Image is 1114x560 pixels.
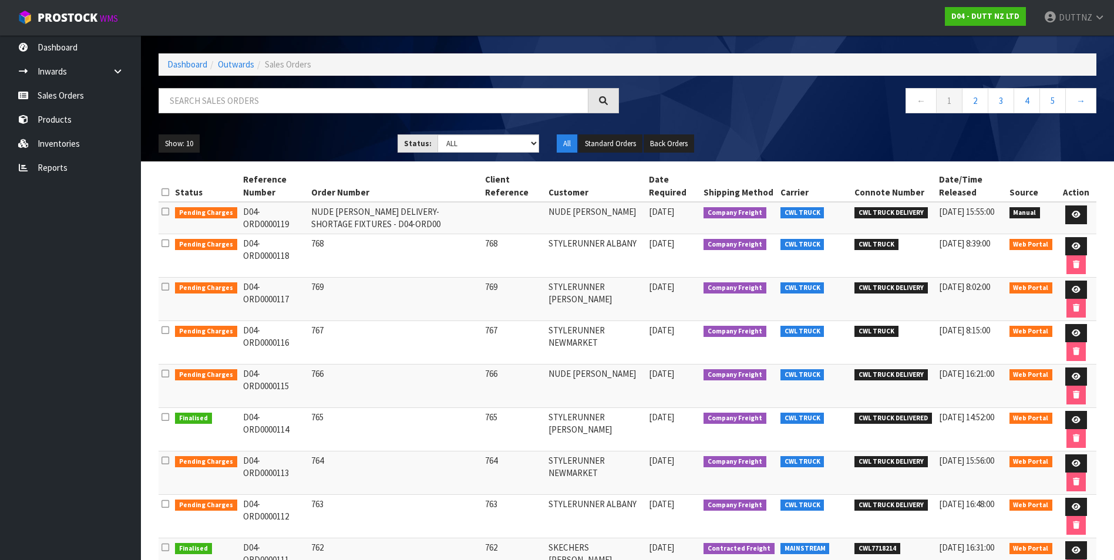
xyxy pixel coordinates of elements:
span: [DATE] 8:39:00 [939,238,990,249]
span: CWL TRUCK [854,239,898,251]
th: Customer [546,170,646,202]
span: ProStock [38,10,97,25]
span: CWL TRUCK [780,456,824,468]
span: Company Freight [704,500,766,511]
td: 763 [482,494,546,538]
span: [DATE] 15:56:00 [939,455,994,466]
a: 5 [1039,88,1066,113]
td: STYLERUNNER ALBANY [546,234,646,277]
span: CWL TRUCK DELIVERY [854,282,928,294]
input: Search sales orders [159,88,588,113]
td: D04-ORD0000115 [240,364,309,407]
span: Pending Charges [175,239,237,251]
td: D04-ORD0000113 [240,451,309,494]
span: CWL TRUCK [780,282,824,294]
a: → [1065,88,1096,113]
span: Manual [1009,207,1041,219]
button: Back Orders [644,134,694,153]
button: Show: 10 [159,134,200,153]
span: Pending Charges [175,207,237,219]
td: 767 [308,321,482,364]
small: WMS [100,13,118,24]
th: Order Number [308,170,482,202]
td: STYLERUNNER [PERSON_NAME] [546,407,646,451]
span: Company Freight [704,369,766,381]
td: 766 [308,364,482,407]
span: Web Portal [1009,456,1053,468]
span: Web Portal [1009,282,1053,294]
td: D04-ORD0000114 [240,407,309,451]
span: Web Portal [1009,543,1053,555]
span: CWL TRUCK [780,207,824,219]
span: Pending Charges [175,282,237,294]
span: [DATE] 8:02:00 [939,281,990,292]
span: [DATE] 16:31:00 [939,542,994,553]
span: CWL TRUCK DELIVERY [854,500,928,511]
span: CWL TRUCK DELIVERED [854,413,932,424]
td: NUDE [PERSON_NAME] [546,202,646,234]
span: Company Freight [704,456,766,468]
span: [DATE] 15:55:00 [939,206,994,217]
th: Client Reference [482,170,546,202]
a: 3 [988,88,1014,113]
a: ← [906,88,937,113]
td: 767 [482,321,546,364]
span: Web Portal [1009,326,1053,338]
th: Action [1055,170,1096,202]
span: Web Portal [1009,500,1053,511]
strong: Status: [404,139,432,149]
span: [DATE] 16:48:00 [939,498,994,510]
span: [DATE] [649,206,674,217]
th: Connote Number [852,170,936,202]
td: STYLERUNNER [PERSON_NAME] [546,277,646,321]
span: [DATE] [649,542,674,553]
th: Carrier [778,170,852,202]
span: [DATE] [649,411,674,423]
td: NUDE [PERSON_NAME] DELIVERY- SHORTAGE FIXTURES - D04-ORD00 [308,202,482,234]
span: Company Freight [704,207,766,219]
td: D04-ORD0000117 [240,277,309,321]
td: 764 [482,451,546,494]
td: D04-ORD0000118 [240,234,309,277]
span: CWL TRUCK DELIVERY [854,207,928,219]
td: 765 [308,407,482,451]
span: [DATE] [649,281,674,292]
span: [DATE] 16:21:00 [939,368,994,379]
span: CWL TRUCK DELIVERY [854,456,928,468]
td: D04-ORD0000119 [240,202,309,234]
span: Company Freight [704,239,766,251]
td: STYLERUNNER NEWMARKET [546,321,646,364]
span: [DATE] [649,238,674,249]
th: Source [1007,170,1056,202]
td: STYLERUNNER ALBANY [546,494,646,538]
td: 763 [308,494,482,538]
span: Pending Charges [175,369,237,381]
strong: D04 - DUTT NZ LTD [951,11,1019,21]
span: Company Freight [704,413,766,424]
span: [DATE] 8:15:00 [939,325,990,336]
img: cube-alt.png [18,10,32,25]
span: Pending Charges [175,456,237,468]
span: Sales Orders [265,59,311,70]
span: Web Portal [1009,413,1053,424]
a: Outwards [218,59,254,70]
button: All [557,134,577,153]
td: D04-ORD0000112 [240,494,309,538]
span: CWL7718214 [854,543,900,555]
span: [DATE] [649,455,674,466]
th: Date/Time Released [936,170,1007,202]
th: Reference Number [240,170,309,202]
th: Status [172,170,240,202]
nav: Page navigation [637,88,1097,117]
span: Web Portal [1009,369,1053,381]
span: CWL TRUCK [780,326,824,338]
th: Shipping Method [701,170,778,202]
th: Date Required [646,170,701,202]
span: CWL TRUCK [854,326,898,338]
a: 1 [936,88,962,113]
span: [DATE] 14:52:00 [939,411,994,423]
td: 769 [308,277,482,321]
span: [DATE] [649,368,674,379]
span: CWL TRUCK [780,369,824,381]
span: MAINSTREAM [780,543,830,555]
